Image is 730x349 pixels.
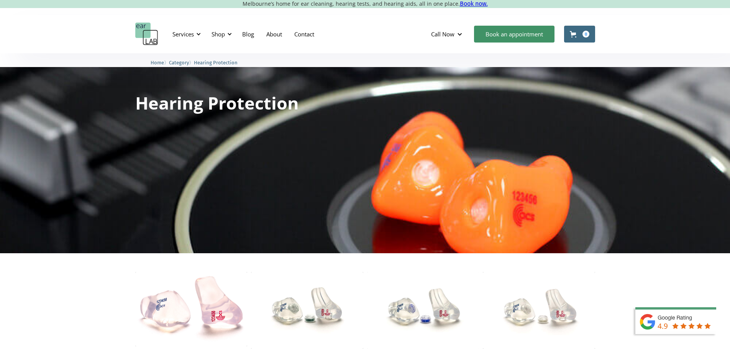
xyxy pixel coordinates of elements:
a: home [135,23,158,46]
a: About [260,23,288,45]
a: Home [151,59,164,66]
img: ACS Pro 17 [483,272,595,349]
a: Hearing Protection [194,59,238,66]
div: Services [168,23,203,46]
span: Category [169,60,189,66]
div: Services [172,30,194,38]
div: Call Now [425,23,470,46]
div: Shop [212,30,225,38]
span: Hearing Protection [194,60,238,66]
a: Open cart [564,26,595,43]
a: Category [169,59,189,66]
li: 〉 [169,59,194,67]
h1: Hearing Protection [135,94,299,111]
img: Total Block [135,272,248,346]
li: 〉 [151,59,169,67]
div: Shop [207,23,234,46]
img: ACS Pro 10 [251,272,363,349]
img: ACS Pro 15 [367,272,479,349]
a: Book an appointment [474,26,554,43]
a: Blog [236,23,260,45]
div: Call Now [431,30,454,38]
div: 0 [582,31,589,38]
a: Contact [288,23,320,45]
span: Home [151,60,164,66]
